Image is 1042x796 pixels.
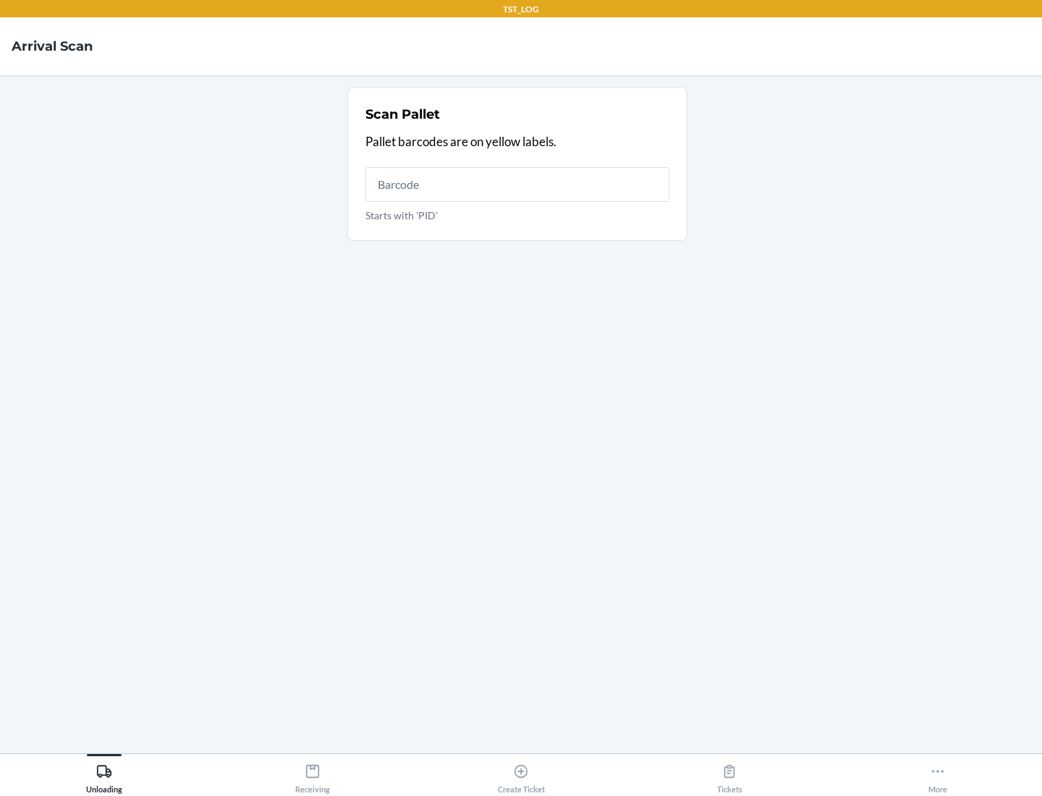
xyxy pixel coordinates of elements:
[208,754,417,794] button: Receiving
[365,208,669,223] p: Starts with 'PID'
[498,758,545,794] div: Create Ticket
[365,105,440,124] h2: Scan Pallet
[365,132,669,151] p: Pallet barcodes are on yellow labels.
[295,758,330,794] div: Receiving
[12,37,93,56] h4: Arrival Scan
[417,754,625,794] button: Create Ticket
[834,754,1042,794] button: More
[86,758,122,794] div: Unloading
[625,754,834,794] button: Tickets
[717,758,742,794] div: Tickets
[503,3,539,16] p: TST_LOG
[928,758,947,794] div: More
[365,167,669,202] input: Starts with 'PID'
